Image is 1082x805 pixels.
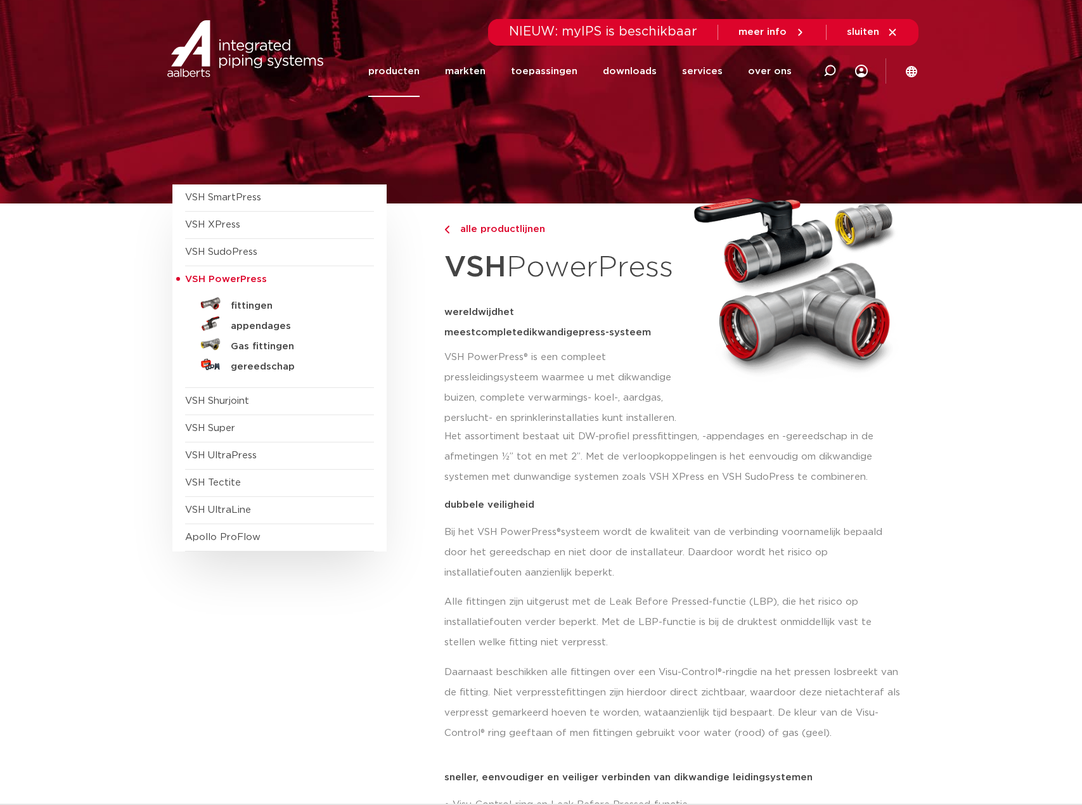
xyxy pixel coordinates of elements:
strong: VSH [444,253,506,282]
a: over ons [748,46,792,97]
span: press-systeem [579,328,651,337]
img: chevron-right.svg [444,226,449,234]
p: sneller, eenvoudiger en veiliger verbinden van dikwandige leidingsystemen [444,773,902,782]
span: wereldwijd [444,307,498,317]
span: VSH PowerPress [185,274,267,284]
a: sluiten [847,27,898,38]
a: VSH UltraLine [185,505,251,515]
a: VSH SmartPress [185,193,261,202]
a: Apollo ProFlow [185,532,261,542]
a: appendages [185,314,374,334]
span: complete [475,328,523,337]
a: VSH Shurjoint [185,396,249,406]
a: VSH XPress [185,220,240,229]
span: ® [557,527,561,537]
span: dikwandige [523,328,579,337]
p: Alle fittingen zijn uitgerust met de Leak Before Pressed-functie (LBP), die het risico op install... [444,592,902,653]
span: aanzienlijk tijd bespaart. De kleur van de Visu-Control® ring geeft [444,708,879,738]
h5: gereedschap [231,361,356,373]
a: services [682,46,723,97]
nav: Menu [368,46,792,97]
a: Gas fittingen [185,334,374,354]
a: VSH SudoPress [185,247,257,257]
h5: fittingen [231,300,356,312]
a: producten [368,46,420,97]
a: VSH Tectite [185,478,241,487]
p: VSH PowerPress® is een compleet pressleidingsysteem waarmee u met dikwandige buizen, complete ver... [444,347,682,428]
div: my IPS [855,46,868,97]
a: downloads [603,46,657,97]
a: markten [445,46,486,97]
span: sluiten [847,27,879,37]
span: aan of men fittingen gebruikt voor water (rood) of gas (geel). [536,728,832,738]
span: systeem wordt de kwaliteit van de verbinding voornamelijk bepaald door het gereedschap en niet do... [444,527,882,577]
p: Het assortiment bestaat uit DW-profiel pressfittingen, -appendages en -gereedschap in de afmeting... [444,427,902,487]
a: toepassingen [511,46,577,97]
span: Daarnaast beschikken alle fittingen over een Visu-Control®-ring [444,667,744,677]
h1: PowerPress [444,243,682,292]
span: het meest [444,307,514,337]
span: NIEUW: myIPS is beschikbaar [509,25,697,38]
span: meer info [738,27,787,37]
a: fittingen [185,293,374,314]
p: dubbele veiligheid [444,500,902,510]
a: meer info [738,27,806,38]
span: fittingen zijn hierdoor direct zichtbaar, waardoor deze niet [566,688,843,697]
h5: appendages [231,321,356,332]
span: alle productlijnen [453,224,545,234]
a: gereedschap [185,354,374,375]
h5: Gas fittingen [231,341,356,352]
a: alle productlijnen [444,222,682,237]
a: VSH UltraPress [185,451,257,460]
span: Bij het VSH PowerPress [444,527,557,537]
a: VSH Super [185,423,235,433]
span: die na het pressen losbreekt van de fitting. Niet verpresste [444,667,898,697]
span: achteraf als verpresst gemarkeerd hoeven te worden, wat [444,688,900,718]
